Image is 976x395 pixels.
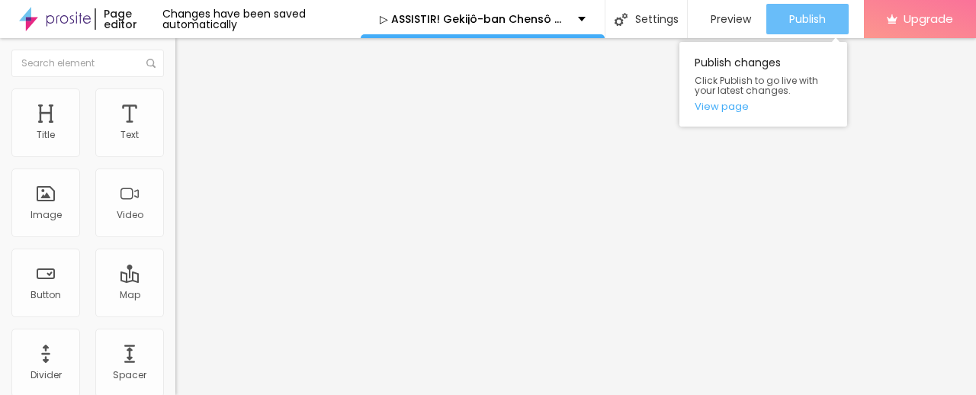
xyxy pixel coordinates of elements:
div: Changes have been saved automatically [162,8,361,30]
div: Spacer [113,370,146,381]
div: Map [120,290,140,300]
span: Preview [711,13,751,25]
input: Search element [11,50,164,77]
div: Page editor [95,8,162,30]
button: Preview [688,4,766,34]
img: Icone [615,13,628,26]
button: Publish [766,4,849,34]
div: Video [117,210,143,220]
span: Upgrade [904,12,953,25]
div: Title [37,130,55,140]
div: Text [120,130,139,140]
img: Icone [146,59,156,68]
div: Publish changes [679,42,847,127]
p: ▷ ASSISTIR! Gekijô-ban Chensô Man Reze-hen 【2025】 Filme Completo Dublaado Online [380,14,567,24]
span: Click Publish to go live with your latest changes. [695,75,832,95]
div: Divider [30,370,62,381]
div: Button [30,290,61,300]
div: Image [30,210,62,220]
a: View page [695,101,832,111]
span: Publish [789,13,826,25]
iframe: Editor [175,38,976,395]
